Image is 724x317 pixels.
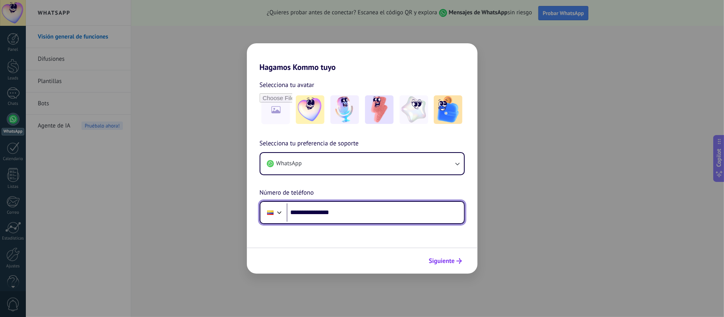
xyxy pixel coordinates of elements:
[365,95,394,124] img: -3.jpeg
[263,204,278,221] div: Colombia: + 57
[400,95,428,124] img: -4.jpeg
[247,43,477,72] h2: Hagamos Kommo tuyo
[425,254,466,268] button: Siguiente
[276,160,302,168] span: WhatsApp
[260,153,464,174] button: WhatsApp
[434,95,462,124] img: -5.jpeg
[330,95,359,124] img: -2.jpeg
[260,139,359,149] span: Selecciona tu preferencia de soporte
[296,95,324,124] img: -1.jpeg
[429,258,455,264] span: Siguiente
[260,80,314,90] span: Selecciona tu avatar
[260,188,314,198] span: Número de teléfono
